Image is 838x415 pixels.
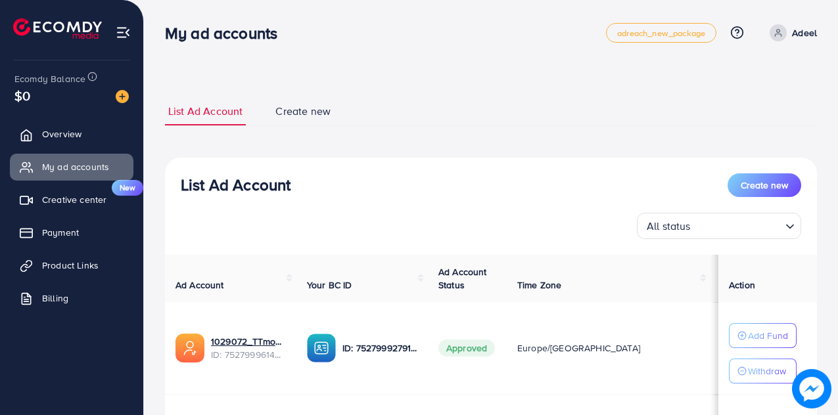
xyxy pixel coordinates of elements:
p: Withdraw [748,363,786,379]
span: $0 [14,86,30,105]
a: 1029072_TTmonigrow_1752749004212 [211,335,286,348]
span: Create new [741,179,788,192]
a: adreach_new_package [606,23,716,43]
img: ic-ads-acc.e4c84228.svg [175,334,204,362]
span: Create new [275,104,331,119]
a: Overview [10,121,133,147]
span: Ad Account Status [438,265,487,292]
a: Creative centerNew [10,186,133,213]
span: Europe/[GEOGRAPHIC_DATA] [517,341,640,355]
div: Search for option [637,213,801,239]
img: image [116,90,129,103]
span: Product Links [42,259,99,272]
div: <span class='underline'>1029072_TTmonigrow_1752749004212</span></br>7527999614847467521 [211,335,286,362]
p: ID: 7527999279103574032 [342,340,417,356]
span: Overview [42,127,81,141]
span: All status [644,217,693,236]
a: Product Links [10,252,133,278]
img: image [792,369,831,408]
img: menu [116,25,131,40]
a: Payment [10,219,133,246]
a: My ad accounts [10,154,133,180]
button: Add Fund [729,323,797,348]
span: My ad accounts [42,160,109,173]
p: Add Fund [748,328,788,343]
p: Adeel [792,25,817,41]
h3: My ad accounts [165,24,288,43]
span: ID: 7527999614847467521 [211,348,286,361]
span: Approved [438,339,495,357]
span: Billing [42,292,68,305]
img: ic-ba-acc.ded83a64.svg [307,334,336,362]
span: New [112,180,143,196]
span: Your BC ID [307,278,352,292]
button: Withdraw [729,359,797,383]
span: Action [729,278,755,292]
span: Time Zone [517,278,561,292]
span: Ecomdy Balance [14,72,85,85]
button: Create new [728,173,801,197]
span: Payment [42,226,79,239]
input: Search for option [695,214,780,236]
span: adreach_new_package [617,29,705,37]
img: logo [13,18,102,39]
a: Billing [10,285,133,311]
a: Adeel [764,24,817,41]
span: List Ad Account [168,104,243,119]
span: Creative center [42,193,106,206]
span: Ad Account [175,278,224,292]
h3: List Ad Account [181,175,291,194]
